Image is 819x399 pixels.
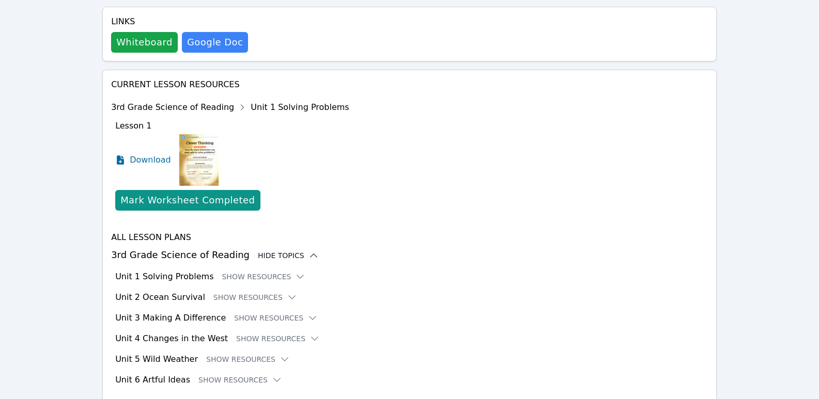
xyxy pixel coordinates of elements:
button: Mark Worksheet Completed [115,190,260,211]
a: Google Doc [182,32,248,53]
img: Lesson 1 [179,134,219,186]
h3: Unit 5 Wild Weather [115,353,198,365]
button: Show Resources [206,354,290,364]
button: Show Resources [236,333,320,344]
h3: Unit 2 Ocean Survival [115,291,205,304]
a: Download [115,134,171,186]
h4: All Lesson Plans [111,231,708,244]
h3: Unit 4 Changes in the West [115,332,228,345]
h4: Current Lesson Resources [111,78,708,91]
button: Show Resources [234,313,318,323]
button: Whiteboard [111,32,178,53]
span: Lesson 1 [115,121,151,131]
button: Show Resources [222,272,305,282]
h3: Unit 6 Artful Ideas [115,374,190,386]
button: Show Resources [198,375,282,385]
h3: Unit 1 Solving Problems [115,270,213,283]
div: 3rd Grade Science of Reading Unit 1 Solving Problems [111,99,349,116]
button: Show Resources [213,292,297,302]
h3: Unit 3 Making A Difference [115,312,226,324]
h3: 3rd Grade Science of Reading [111,248,708,262]
button: Hide Topics [258,250,319,261]
div: Mark Worksheet Completed [120,193,255,208]
span: Download [130,154,171,166]
h4: Links [111,15,248,28]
